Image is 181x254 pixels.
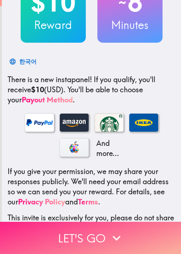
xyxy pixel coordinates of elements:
a: Payout Method [22,95,73,104]
h3: Minutes [97,17,163,33]
p: This invite is exclusively for you, please do not share it. Complete it soon because spots are li... [8,213,175,233]
a: Privacy Policy [18,197,65,206]
a: Terms [78,197,98,206]
p: If you give your permission, we may share your responses publicly. We'll need your email address ... [8,166,175,207]
span: There is a new instapanel! [8,75,92,84]
div: 한국어 [19,56,37,67]
b: $10 [31,85,44,94]
p: And more... [94,138,123,158]
h3: Reward [21,17,86,33]
p: If you qualify, you'll receive (USD) . You'll be able to choose your . [8,75,175,105]
button: 한국어 [8,54,39,69]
